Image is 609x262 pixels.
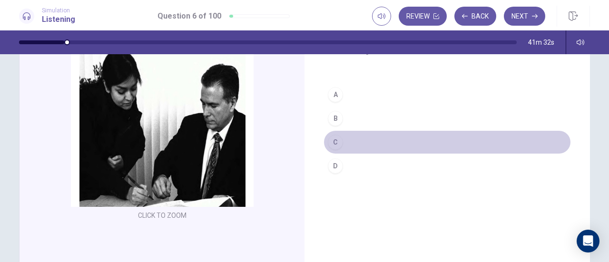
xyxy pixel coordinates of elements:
button: A [324,83,571,107]
button: Review [399,7,447,26]
button: C [324,130,571,154]
button: D [324,154,571,178]
span: 41m 32s [528,39,554,46]
h1: Question 6 of 100 [157,10,221,22]
div: A [328,87,343,102]
div: Open Intercom Messenger [577,230,599,252]
div: B [328,111,343,126]
h1: Listening [42,14,75,25]
button: Back [454,7,496,26]
span: Simulation [42,7,75,14]
div: C [328,135,343,150]
button: Next [504,7,545,26]
button: B [324,107,571,130]
div: D [328,158,343,174]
